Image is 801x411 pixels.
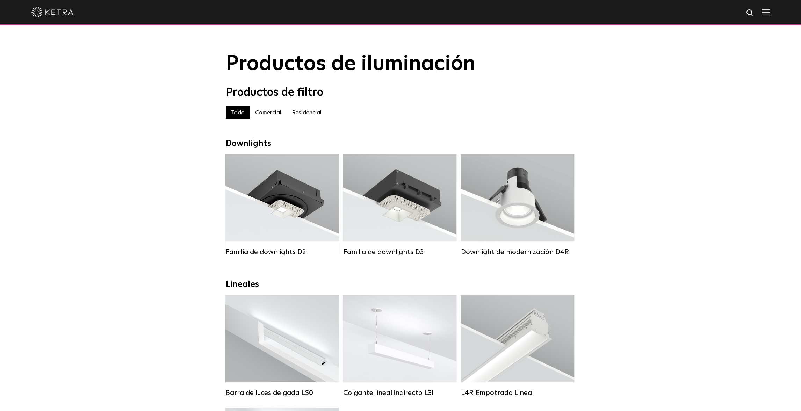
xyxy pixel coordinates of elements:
img: Hamburger%20Nav.svg [762,9,770,15]
font: Todo [231,110,245,115]
font: Downlight de modernización D4R [461,248,569,255]
font: Residencial [292,110,322,115]
a: Familia de downlights D2 Salida de lúmenes:1200Colores:Blanco / Negro / Negro brillante / Plata /... [225,154,339,256]
a: Barra de luces delgada LS0 Salida de lúmenes:200/350Colores:Blanco / NegroControl:Controlador X96 [225,295,339,397]
img: icono de búsqueda [746,9,755,17]
font: Productos de filtro [226,87,323,98]
font: Productos de iluminación [226,53,475,74]
a: Familia de downlights D3 Salida de lúmenes:700 / 900 / 1100Colores:Blanco / Negro / Plata / Bronc... [343,154,456,256]
img: logotipo de ketra 2019 blanco [31,7,73,17]
font: L4R Empotrado Lineal [461,389,533,396]
font: Comercial [255,110,281,115]
font: Lineales [226,280,259,289]
a: Downlight de modernización D4R Salida de lúmenes:800Colores:Blanco / NegroÁngulos de haz:15° / 25... [461,154,574,256]
font: Familia de downlights D2 [225,248,306,255]
font: Familia de downlights D3 [343,248,423,255]
a: Colgante lineal indirecto L3I Salida de lúmenes:400 / 600 / 800 / 1000Colores de la carcasa:Blanc... [343,295,456,397]
a: L4R Empotrado Lineal Salida de lúmenes:400 / 600 / 800 / 1000Colores:Blanco / NegroControl:Lutron... [461,295,574,397]
font: Downlights [226,139,271,148]
font: Colgante lineal indirecto L3I [343,389,433,396]
font: Barra de luces delgada LS0 [225,389,313,396]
